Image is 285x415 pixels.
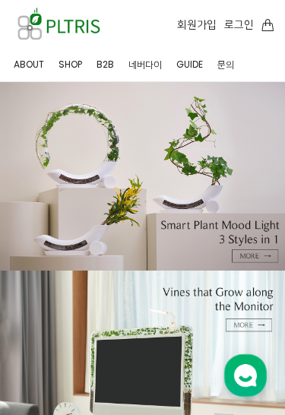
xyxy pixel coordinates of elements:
a: GUIDE [174,47,203,81]
a: B2B [94,47,114,81]
span: B2B [97,58,114,71]
span: 네버다이 [128,58,162,71]
a: 문의 [215,47,234,81]
span: GUIDE [176,58,203,71]
a: 네버다이 [126,47,162,81]
a: SHOP [56,47,82,81]
a: 회원가입 [177,16,217,33]
a: ABOUT [11,47,44,81]
span: 문의 [217,58,234,71]
span: ABOUT [14,58,44,71]
a: 로그인 [224,16,254,33]
span: SHOP [59,58,82,71]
